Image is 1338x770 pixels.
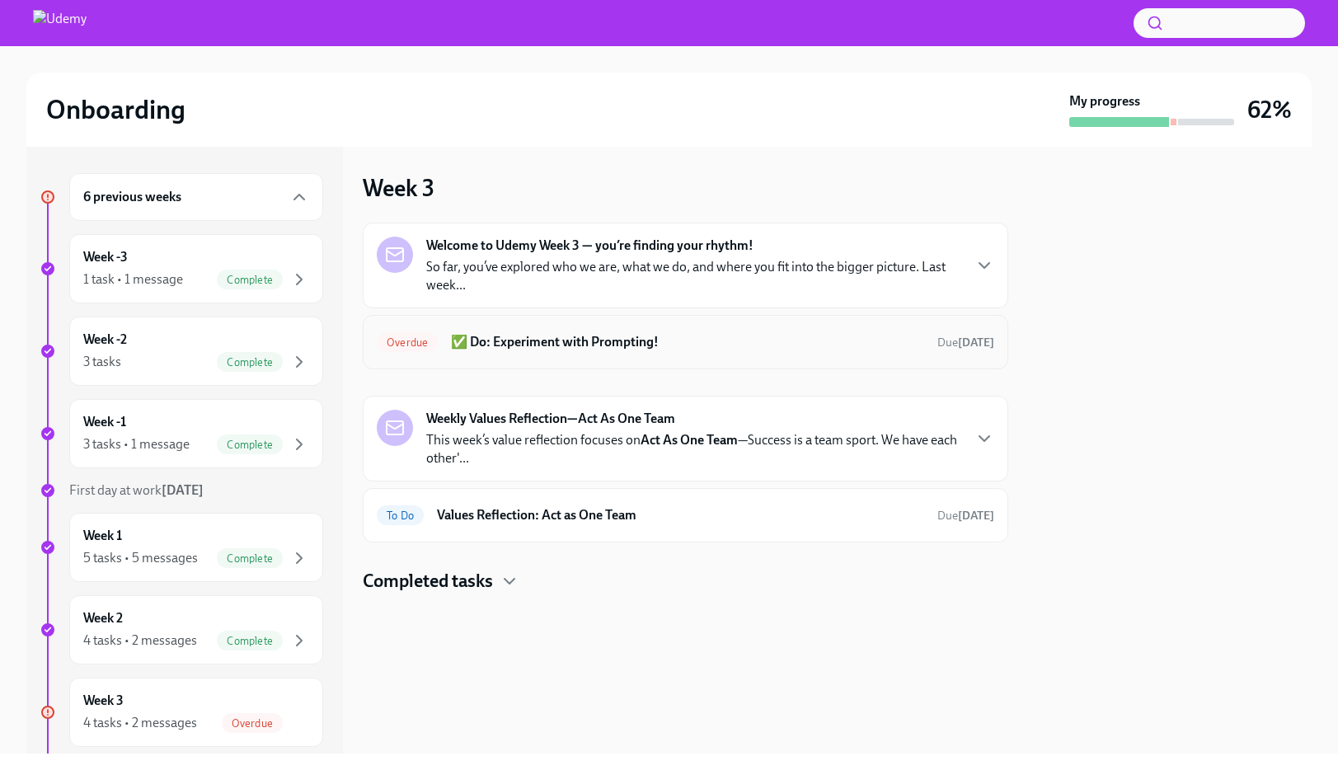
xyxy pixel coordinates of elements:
[363,173,434,203] h3: Week 3
[217,356,283,369] span: Complete
[437,506,924,524] h6: Values Reflection: Act as One Team
[426,237,754,255] strong: Welcome to Udemy Week 3 — you’re finding your rhythm!
[937,335,994,350] span: August 30th, 2025 09:00
[40,481,323,500] a: First day at work[DATE]
[217,439,283,451] span: Complete
[83,248,128,266] h6: Week -3
[162,482,204,498] strong: [DATE]
[83,270,183,289] div: 1 task • 1 message
[641,432,738,448] strong: Act As One Team
[377,502,994,528] a: To DoValues Reflection: Act as One TeamDue[DATE]
[426,410,675,428] strong: Weekly Values Reflection—Act As One Team
[83,692,124,710] h6: Week 3
[83,353,121,371] div: 3 tasks
[40,513,323,582] a: Week 15 tasks • 5 messagesComplete
[937,508,994,524] span: September 2nd, 2025 09:00
[426,431,961,467] p: This week’s value reflection focuses on —Success is a team sport. We have each other'...
[83,549,198,567] div: 5 tasks • 5 messages
[217,552,283,565] span: Complete
[83,413,126,431] h6: Week -1
[83,714,197,732] div: 4 tasks • 2 messages
[363,569,493,594] h4: Completed tasks
[83,331,127,349] h6: Week -2
[40,678,323,747] a: Week 34 tasks • 2 messagesOverdue
[958,336,994,350] strong: [DATE]
[363,569,1008,594] div: Completed tasks
[377,336,438,349] span: Overdue
[958,509,994,523] strong: [DATE]
[69,482,204,498] span: First day at work
[83,527,122,545] h6: Week 1
[1247,95,1292,124] h3: 62%
[83,631,197,650] div: 4 tasks • 2 messages
[377,329,994,355] a: Overdue✅ Do: Experiment with Prompting!Due[DATE]
[40,317,323,386] a: Week -23 tasksComplete
[40,234,323,303] a: Week -31 task • 1 messageComplete
[40,399,323,468] a: Week -13 tasks • 1 messageComplete
[46,93,185,126] h2: Onboarding
[40,595,323,664] a: Week 24 tasks • 2 messagesComplete
[69,173,323,221] div: 6 previous weeks
[377,509,424,522] span: To Do
[83,609,123,627] h6: Week 2
[937,509,994,523] span: Due
[451,333,924,351] h6: ✅ Do: Experiment with Prompting!
[222,717,283,730] span: Overdue
[426,258,961,294] p: So far, you’ve explored who we are, what we do, and where you fit into the bigger picture. Last w...
[1069,92,1140,110] strong: My progress
[937,336,994,350] span: Due
[83,188,181,206] h6: 6 previous weeks
[217,274,283,286] span: Complete
[83,435,190,453] div: 3 tasks • 1 message
[217,635,283,647] span: Complete
[33,10,87,36] img: Udemy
